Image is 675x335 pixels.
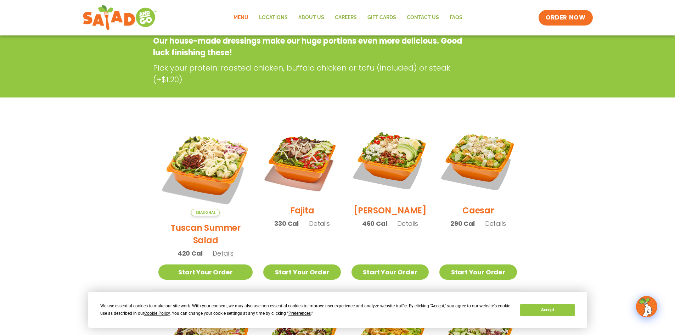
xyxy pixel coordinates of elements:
p: Our house-made dressings make our huge portions even more delicious. Good luck finishing these! [153,35,465,58]
p: Pick your protein: roasted chicken, buffalo chicken or tofu (included) or steak (+$1.20) [153,62,468,85]
a: FAQs [444,10,468,26]
span: 420 Cal [178,249,203,258]
a: About Us [293,10,330,26]
img: Product photo for Fajita Salad [263,122,341,199]
nav: Menu [228,10,468,26]
a: Locations [254,10,293,26]
div: We use essential cookies to make our site work. With your consent, we may also use non-essential ... [100,302,512,317]
span: 330 Cal [274,219,299,228]
span: Details [309,219,330,228]
a: Contact Us [401,10,444,26]
a: Careers [330,10,362,26]
a: Start Your Order [439,264,517,280]
h2: Caesar [462,204,494,217]
img: new-SAG-logo-768×292 [83,4,157,32]
img: Product photo for Tuscan Summer Salad [158,122,253,216]
a: GIFT CARDS [362,10,401,26]
h2: [PERSON_NAME] [354,204,427,217]
span: Seasonal [191,209,220,216]
span: 460 Cal [362,219,387,228]
span: ORDER NOW [546,13,585,22]
span: Details [213,249,234,258]
img: Product photo for Cobb Salad [351,122,429,199]
button: Accept [520,304,575,316]
img: wpChatIcon [637,297,657,317]
a: Start Your Order [263,264,341,280]
span: 290 Cal [450,219,475,228]
h2: Fajita [290,204,314,217]
div: Cookie Consent Prompt [88,292,587,328]
a: ORDER NOW [539,10,592,26]
span: Preferences [288,311,311,316]
a: Start Your Order [158,264,253,280]
span: Cookie Policy [144,311,170,316]
a: Menu [228,10,254,26]
span: Details [485,219,506,228]
img: Product photo for Caesar Salad [439,122,517,199]
span: Details [397,219,418,228]
a: Start Your Order [351,264,429,280]
h2: Tuscan Summer Salad [158,222,253,246]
